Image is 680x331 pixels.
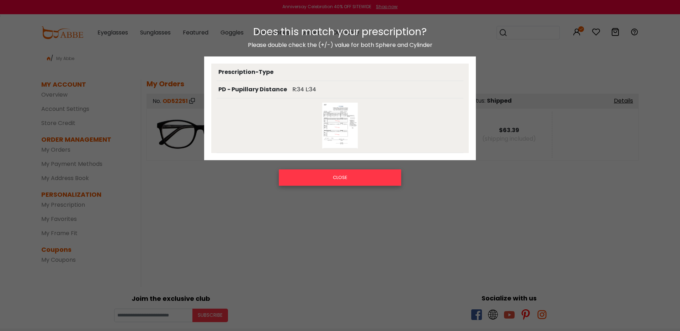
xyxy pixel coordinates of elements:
[218,68,273,76] div: Prescription-Type
[204,26,476,38] h3: Does this match your prescription?
[322,103,358,148] img: Prescription Image
[279,169,401,186] button: CLOSE
[292,85,316,94] div: R:34 L:34
[204,41,476,49] p: Please double check the (+/-) value for both Sphere and Cylinder
[218,85,287,94] div: PD - Pupillary Distance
